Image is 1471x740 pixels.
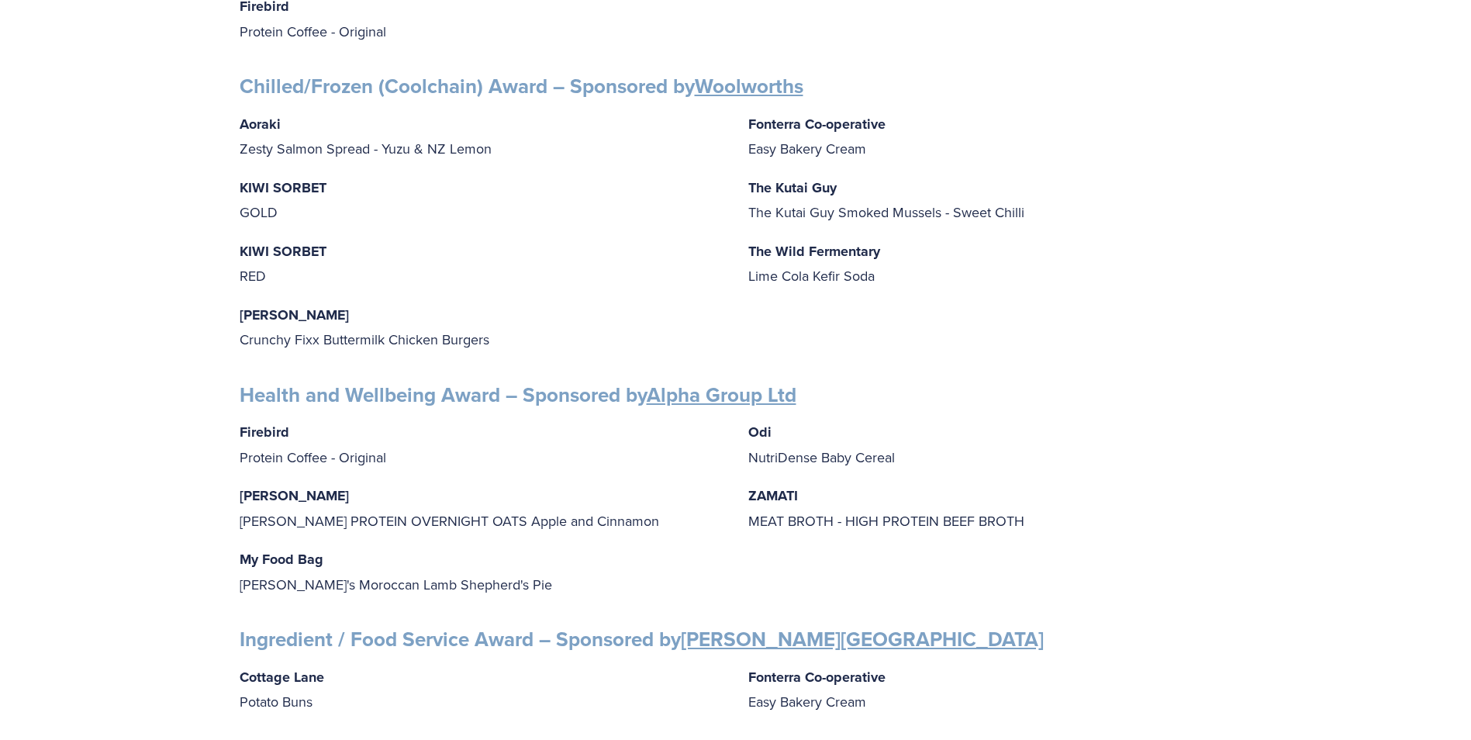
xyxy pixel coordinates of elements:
p: Potato Buns [240,665,723,714]
strong: My Food Bag [240,549,323,569]
p: The Kutai Guy Smoked Mussels - Sweet Chilli [748,175,1232,225]
strong: KIWI SORBET [240,178,326,198]
strong: Ingredient / Food Service Award – Sponsored by [240,624,1044,654]
strong: The Wild Fermentary [748,241,880,261]
p: Protein Coffee - Original [240,420,723,469]
p: Zesty Salmon Spread - Yuzu & NZ Lemon [240,112,723,161]
a: Woolworths [695,71,803,101]
p: GOLD [240,175,723,225]
strong: KIWI SORBET [240,241,326,261]
strong: Chilled/Frozen (Coolchain) Award – Sponsored by [240,71,803,101]
p: RED [240,239,723,289]
strong: Health and Wellbeing Award – Sponsored by [240,380,796,410]
p: Easy Bakery Cream [748,112,1232,161]
p: NutriDense Baby Cereal [748,420,1232,469]
p: Lime Cola Kefir Soda [748,239,1232,289]
strong: [PERSON_NAME] [240,305,349,325]
strong: The Kutai Guy [748,178,837,198]
strong: Odi [748,422,772,442]
a: [PERSON_NAME][GEOGRAPHIC_DATA] [681,624,1044,654]
p: Easy Bakery Cream [748,665,1232,714]
strong: [PERSON_NAME] [240,486,349,506]
strong: Fonterra Co-operative [748,114,886,134]
strong: ZAMATI [748,486,798,506]
p: MEAT BROTH - HIGH PROTEIN BEEF BROTH [748,483,1232,533]
strong: Aoraki [240,114,281,134]
a: Alpha Group Ltd [647,380,796,410]
strong: Cottage Lane [240,667,324,687]
strong: Fonterra Co-operative [748,667,886,687]
p: [PERSON_NAME] PROTEIN OVERNIGHT OATS Apple and Cinnamon [240,483,723,533]
strong: Firebird [240,422,289,442]
p: Crunchy Fixx Buttermilk Chicken Burgers [240,303,723,352]
p: [PERSON_NAME]'s Moroccan Lamb Shepherd's Pie [240,547,723,596]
